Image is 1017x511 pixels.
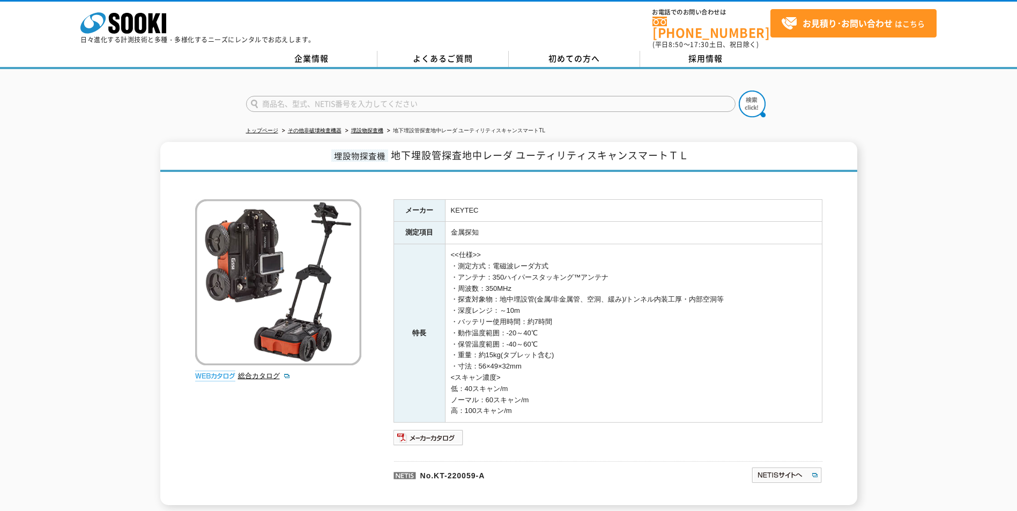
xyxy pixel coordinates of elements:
a: 企業情報 [246,51,377,67]
span: 埋設物探査機 [331,149,388,162]
span: お電話でのお問い合わせは [652,9,770,16]
span: はこちら [781,16,925,32]
a: 採用情報 [640,51,771,67]
a: その他非破壊検査機器 [288,127,342,133]
th: 特長 [394,244,445,423]
input: 商品名、型式、NETIS番号を入力してください [246,96,736,112]
a: メーカーカタログ [394,436,464,444]
span: 初めての方へ [548,52,600,64]
a: 埋設物探査機 [351,127,383,133]
p: No.KT-220059-A [394,461,648,487]
a: よくあるご質問 [377,51,509,67]
img: webカタログ [195,371,235,381]
img: メーカーカタログ [394,429,464,446]
strong: お見積り･お問い合わせ [803,17,893,29]
td: KEYTEC [445,199,822,222]
span: 8:50 [669,40,684,49]
td: 金属探知 [445,222,822,244]
th: メーカー [394,199,445,222]
span: (平日 ～ 土日、祝日除く) [652,40,759,49]
span: 17:30 [690,40,709,49]
img: btn_search.png [739,91,766,117]
td: <<仕様>> ・測定方式：電磁波レーダ方式 ・アンテナ：350ハイパースタッキング™アンテナ ・周波数：350MHz ・探査対象物：地中埋設管(金属/非金属管、空洞、緩み)/トンネル内装工厚・内... [445,244,822,423]
a: 総合カタログ [238,372,291,380]
a: お見積り･お問い合わせはこちら [770,9,937,37]
a: 初めての方へ [509,51,640,67]
img: NETISサイトへ [751,467,822,484]
img: 地下埋設管探査地中レーダ ユーティリティスキャンスマートTL [195,199,361,365]
li: 地下埋設管探査地中レーダ ユーティリティスキャンスマートTL [385,125,545,137]
a: トップページ [246,127,278,133]
th: 測定項目 [394,222,445,244]
span: 地下埋設管探査地中レーダ ユーティリティスキャンスマートＴＬ [391,148,689,162]
a: [PHONE_NUMBER] [652,17,770,39]
p: 日々進化する計測技術と多種・多様化するニーズにレンタルでお応えします。 [80,36,315,43]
